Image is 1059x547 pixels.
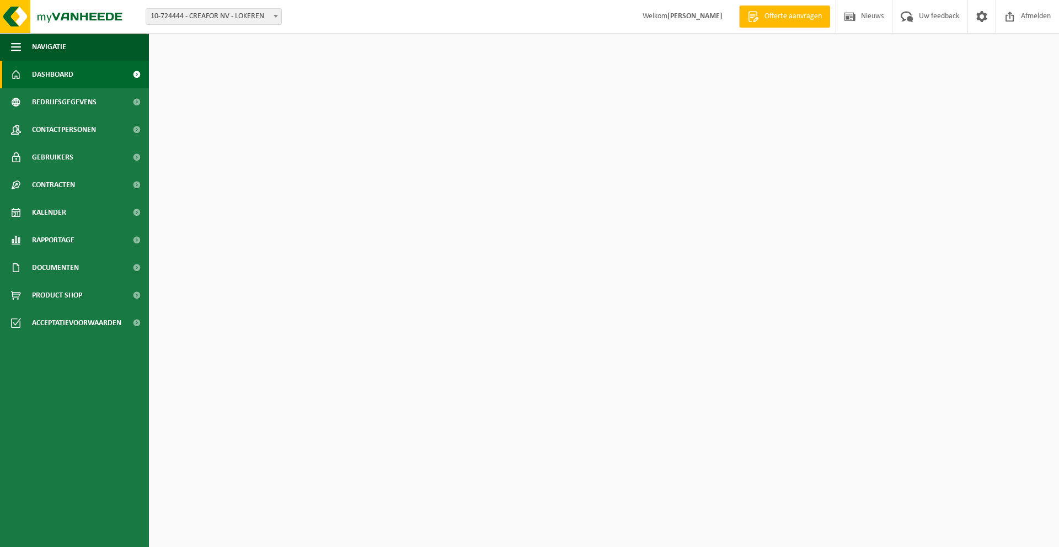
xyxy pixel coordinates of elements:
span: Dashboard [32,61,73,88]
span: Offerte aanvragen [762,11,825,22]
span: 10-724444 - CREAFOR NV - LOKEREN [146,8,282,25]
span: 10-724444 - CREAFOR NV - LOKEREN [146,9,281,24]
span: Navigatie [32,33,66,61]
span: Bedrijfsgegevens [32,88,97,116]
span: Documenten [32,254,79,282]
span: Product Shop [32,282,82,309]
strong: [PERSON_NAME] [667,12,723,20]
a: Offerte aanvragen [739,6,830,28]
span: Kalender [32,199,66,226]
span: Contracten [32,171,75,199]
span: Gebruikers [32,144,73,171]
span: Acceptatievoorwaarden [32,309,121,337]
span: Contactpersonen [32,116,96,144]
span: Rapportage [32,226,74,254]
